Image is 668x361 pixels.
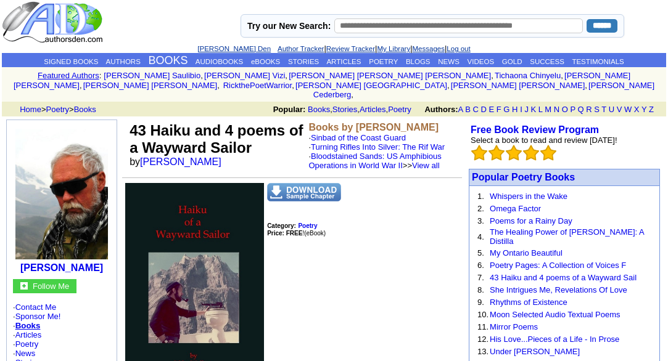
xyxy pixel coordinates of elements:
[267,230,284,237] b: Price:
[490,204,541,213] a: Omega Factor
[197,44,470,53] font: | | | |
[601,105,606,114] a: T
[531,105,537,114] a: K
[506,145,522,161] img: bigemptystars.png
[512,105,517,114] a: H
[369,58,398,65] a: POETRY
[424,105,458,114] b: Authors:
[388,105,411,114] a: Poetry
[438,58,460,65] a: NEWS
[649,105,654,114] a: Z
[251,58,280,65] a: eBOOKS
[554,105,559,114] a: N
[33,282,69,291] font: Follow Me
[477,322,489,331] font: 11.
[74,105,96,114] a: Books
[308,152,441,170] font: · >>
[477,285,484,294] font: 8.
[490,216,572,225] a: Poems for a Rainy Day
[490,285,627,294] a: She Intrigues Me, Revelations Of Love
[480,105,486,114] a: D
[471,136,617,145] font: Select a book to read and review [DATE]!
[471,145,487,161] img: bigemptystars.png
[332,105,357,114] a: Stories
[447,45,470,52] a: Log out
[477,273,484,282] font: 7.
[15,349,36,358] a: News
[130,122,303,156] font: 43 Haiku and 4 poems of a Wayward Sailor
[570,105,575,114] a: P
[220,83,221,89] font: i
[520,105,522,114] a: I
[524,105,529,114] a: J
[490,335,619,344] a: His Love...Pieces of a Life - In Prose
[577,105,583,114] a: Q
[477,216,484,225] font: 3.
[471,124,599,135] a: Free Book Review Program
[468,58,494,65] a: VIDEOS
[490,347,580,356] a: Under [PERSON_NAME]
[586,105,592,114] a: R
[33,280,69,291] a: Follow Me
[477,310,489,319] font: 10.
[458,105,463,114] a: A
[617,105,622,114] a: V
[477,248,484,258] font: 5.
[477,347,489,356] font: 13.
[413,45,445,52] a: Messages
[490,322,538,331] a: Mirror Poems
[477,298,484,307] font: 9.
[326,58,361,65] a: ARTICLES
[273,105,665,114] font: , , ,
[472,172,575,182] a: Popular Poetry Books
[203,73,204,79] font: i
[83,81,217,90] a: [PERSON_NAME] [PERSON_NAME]
[308,142,445,170] font: ·
[587,83,588,89] font: i
[493,73,495,79] font: i
[477,335,489,344] font: 12.
[412,161,440,170] a: View all
[489,145,505,161] img: bigemptystars.png
[563,73,564,79] font: i
[572,58,624,65] a: TESTIMONIALS
[523,145,539,161] img: bigemptystars.png
[477,261,484,270] font: 6.
[288,58,319,65] a: STORIES
[204,71,285,80] a: [PERSON_NAME] Vizi
[594,105,600,114] a: S
[490,192,567,201] a: Whispers in the Wake
[502,58,522,65] a: GOLD
[489,105,494,114] a: E
[15,105,96,114] font: > >
[99,71,102,80] font: :
[295,81,447,90] a: [PERSON_NAME] [GEOGRAPHIC_DATA]
[451,81,585,90] a: [PERSON_NAME] [PERSON_NAME]
[634,105,640,114] a: X
[46,105,70,114] a: Poetry
[294,83,295,89] font: i
[562,105,568,114] a: O
[477,192,484,201] font: 1.
[477,232,484,241] font: 4.
[353,92,355,99] font: i
[377,45,410,52] a: My Library
[530,58,564,65] a: SUCCESS
[308,105,330,114] a: Books
[313,81,654,99] a: [PERSON_NAME] Cederberg
[360,105,386,114] a: Articles
[267,222,296,229] b: Category:
[406,58,431,65] a: BLOGS
[247,21,331,31] label: Try our New Search:
[14,71,654,99] font: , , , , , , , , , ,
[311,142,445,152] a: Turning Rifles Into Silver: The Rif War
[609,105,614,114] a: U
[490,248,563,258] a: My Ontario Beautiful
[140,156,221,167] a: [PERSON_NAME]
[130,156,229,167] font: by
[20,262,103,273] b: [PERSON_NAME]
[308,133,445,170] font: ·
[450,83,451,89] font: i
[308,152,441,170] a: Bloodstained Sands: US Amphibious Operations in World War II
